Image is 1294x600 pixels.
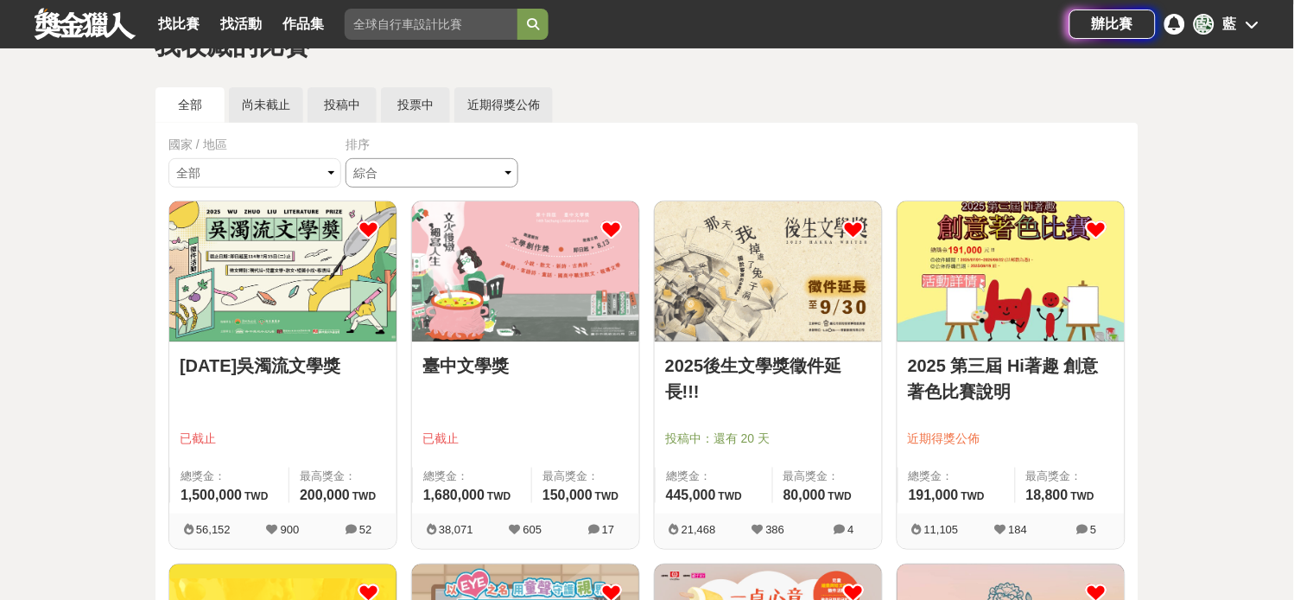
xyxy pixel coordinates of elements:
[181,488,242,502] span: 1,500,000
[1009,523,1028,536] span: 184
[169,201,396,342] a: Cover Image
[352,490,376,502] span: TWD
[523,523,542,536] span: 605
[1069,10,1156,39] a: 辦比賽
[848,523,854,536] span: 4
[180,430,386,448] span: 已截止
[1026,488,1069,502] span: 18,800
[180,353,386,379] a: [DATE]吳濁流文學獎
[908,353,1114,405] a: 2025 第三屆 Hi著趣 創意著色比賽說明
[423,488,485,502] span: 1,680,000
[422,430,629,448] span: 已截止
[898,201,1125,341] img: Cover Image
[308,87,377,123] a: 投稿中
[412,201,639,342] a: Cover Image
[422,353,629,379] a: 臺中文學獎
[665,353,872,405] a: 2025後生文學獎徵件延長!!!
[542,488,593,502] span: 150,000
[909,488,959,502] span: 191,000
[542,468,629,485] span: 最高獎金：
[908,430,1114,448] span: 近期得獎公佈
[595,490,618,502] span: TWD
[454,87,553,123] a: 近期得獎公佈
[1091,523,1097,536] span: 5
[151,12,206,36] a: 找比賽
[924,523,959,536] span: 11,105
[828,490,852,502] span: TWD
[155,87,225,123] a: 全部
[1194,14,1215,35] div: 藍
[169,201,396,341] img: Cover Image
[1071,490,1094,502] span: TWD
[655,201,882,342] a: Cover Image
[229,87,303,123] a: 尚未截止
[345,9,517,40] input: 全球自行車設計比賽
[359,523,371,536] span: 52
[898,201,1125,342] a: Cover Image
[487,490,511,502] span: TWD
[909,468,1005,485] span: 總獎金：
[666,488,716,502] span: 445,000
[244,490,268,502] span: TWD
[346,136,523,154] div: 排序
[1026,468,1114,485] span: 最高獎金：
[439,523,473,536] span: 38,071
[300,488,350,502] span: 200,000
[766,523,785,536] span: 386
[300,468,386,485] span: 最高獎金：
[783,468,872,485] span: 最高獎金：
[666,468,762,485] span: 總獎金：
[961,490,985,502] span: TWD
[412,201,639,341] img: Cover Image
[181,468,278,485] span: 總獎金：
[655,201,882,341] img: Cover Image
[783,488,826,502] span: 80,000
[276,12,331,36] a: 作品集
[213,12,269,36] a: 找活動
[719,490,742,502] span: TWD
[196,523,231,536] span: 56,152
[381,87,450,123] a: 投票中
[665,430,872,448] span: 投稿中：還有 20 天
[281,523,300,536] span: 900
[602,523,614,536] span: 17
[423,468,521,485] span: 總獎金：
[1223,14,1237,35] div: 藍
[168,136,346,154] div: 國家 / 地區
[682,523,716,536] span: 21,468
